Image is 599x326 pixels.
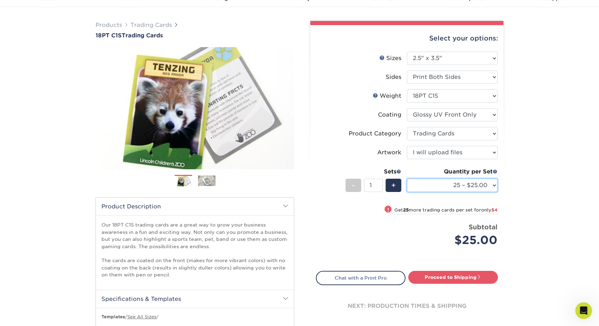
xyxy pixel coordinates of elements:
[39,4,51,15] img: Profile image for Erica
[33,229,39,234] button: Gif picker
[59,9,103,16] p: Back in 30 minutes
[39,201,45,207] img: Profile image for Natalie
[377,148,401,157] div: Artwork
[96,32,294,39] a: 18PT C1STrading Cards
[403,207,409,213] strong: 25
[378,111,401,119] div: Coating
[352,180,355,191] span: -
[575,302,592,319] iframe: Intercom live chat
[22,229,28,234] button: Emoji picker
[481,207,498,213] span: only
[11,110,109,123] div: The team will be back 🕒
[379,54,401,62] div: Sizes
[17,117,36,123] b: [DATE]
[11,86,106,105] b: [PERSON_NAME][EMAIL_ADDRESS][PERSON_NAME][DOMAIN_NAME]
[412,232,498,249] div: $25.00
[25,40,134,62] div: how many cards come in each set and can they all be different ?
[391,180,396,191] span: +
[6,214,134,226] textarea: Message…
[44,229,50,234] button: Start recording
[6,68,114,127] div: You’ll get replies here and in your email:✉️[PERSON_NAME][EMAIL_ADDRESS][PERSON_NAME][DOMAIN_NAME...
[96,32,294,39] h1: Trading Cards
[119,226,131,237] button: Send a message…
[5,3,18,16] button: go back
[96,22,122,28] a: Products
[387,206,389,213] span: !
[11,72,109,106] div: You’ll get replies here and in your email: ✉️
[30,4,41,15] img: Profile image for Natalie
[407,168,498,176] div: Quantity per Set
[349,129,401,138] div: Product Category
[20,4,31,15] img: Profile image for Irene
[7,201,132,207] div: Waiting for a teammate
[31,44,128,58] div: how many cards come in each set and can they all be different ?
[130,22,172,28] a: Trading Cards
[198,175,215,186] img: Trading Cards 02
[122,3,135,15] div: Close
[101,314,125,319] b: Templates
[96,290,294,308] h2: Specifications & Templates
[96,32,122,39] span: 18PT C1S
[491,207,498,213] span: $4
[408,271,498,283] a: Proceed to Shipping
[386,73,401,81] div: Sides
[96,39,294,177] img: 18PT C1S 01
[35,201,40,207] img: Profile image for Irene
[316,271,405,285] a: Chat with a Print Pro
[53,3,83,9] h1: Primoprint
[6,40,134,68] div: user says…
[394,207,498,214] small: Get more trading cards per set for
[6,68,134,143] div: Operator says…
[43,201,49,207] img: Profile image for Erica
[127,314,156,319] a: See All Sizes
[175,175,192,187] img: Trading Cards 01
[109,3,122,16] button: Home
[11,129,74,133] div: Operator • AI Agent • 15h ago
[346,168,401,176] div: Sets
[11,229,16,234] button: Upload attachment
[373,92,401,100] div: Weight
[96,198,294,215] h2: Product Description
[316,25,498,52] div: Select your options:
[101,221,288,278] p: Our 18PT C1S trading cards are a great way to grow your business awareness in a fun and exciting ...
[469,223,498,231] strong: Subtotal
